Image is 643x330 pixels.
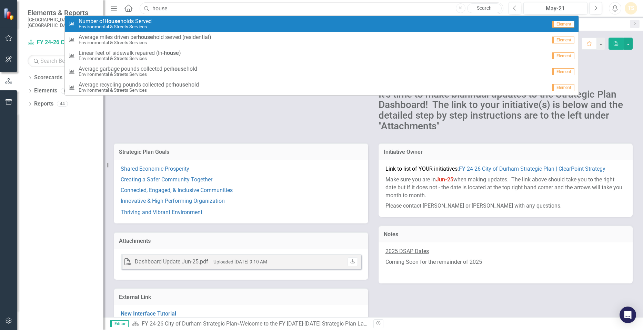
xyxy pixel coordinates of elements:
span: Link to list of YOUR initiatives: [385,166,605,172]
span: Element [552,52,574,59]
span: Average recycling pounds collected per hold [79,82,199,88]
a: Search [467,3,502,13]
small: Uploaded [DATE] 9:10 AM [213,259,267,264]
h3: Initiative Owner [384,149,628,155]
div: 44 [57,101,68,107]
strong: house [164,50,179,56]
span: Element [552,37,574,43]
a: Average recycling pounds collected perhouseholdEnvironmental & Streets ServicesElement [65,79,579,95]
input: Search ClearPoint... [140,2,503,14]
a: New Interface Tutorial [121,310,176,317]
div: 86 [61,88,72,94]
span: Element [552,84,574,91]
a: Creating a Safer Community Together [121,176,212,183]
div: Dashboard Update Jun-25.pdf [135,258,208,266]
span: Editor [110,320,129,327]
span: Linear feet of sidewalk repaired (In- ) [79,50,181,56]
a: Connected, Engaged, & Inclusive Communities [121,187,233,193]
input: Search Below... [28,55,97,67]
a: FY 24-26 City of Durham Strategic Plan | ClearPoint Strategy [459,166,605,172]
a: Thriving and Vibrant Environment [121,209,202,216]
p: Make sure you are in when making updates. The link above should take you to the right date but if... [385,174,626,201]
a: Innovative & High Performing Organization [121,198,225,204]
div: Open Intercom Messenger [620,307,636,323]
a: FY 24-26 City of Durham Strategic Plan [142,320,237,327]
a: FY 24-26 City of Durham Strategic Plan [28,39,97,47]
small: Environmental & Streets Services [79,56,181,61]
small: Environmental & Streets Services [79,72,197,77]
p: Please contact [PERSON_NAME] or [PERSON_NAME] with any questions. [385,201,626,210]
strong: house [171,66,187,72]
button: May-21 [523,2,588,14]
a: Scorecards [34,74,62,82]
strong: house [138,34,153,40]
a: Average garbage pounds collected perhouseholdEnvironmental & Streets ServicesElement [65,63,579,79]
h3: Strategic Plan Goals [119,149,363,155]
h3: Attachments [119,238,363,244]
span: Average garbage pounds collected per hold [79,66,197,72]
small: [GEOGRAPHIC_DATA], [GEOGRAPHIC_DATA] [28,17,97,28]
a: Linear feet of sidewalk repaired (In-house)Environmental & Streets ServicesElement [65,48,579,63]
span: Elements & Reports [28,9,97,17]
strong: Jun-25 [436,176,453,183]
div: Welcome to the FY [DATE]-[DATE] Strategic Plan Landing Page! [240,320,393,327]
span: Average miles driven per hold served (residential) [79,34,211,40]
span: Element [552,68,574,75]
a: Shared Economic Prosperity [121,166,189,172]
div: May-21 [526,4,585,13]
span: Number of holds Served [79,18,152,24]
a: Reports [34,100,53,108]
strong: House [104,18,120,24]
a: Number ofHouseholds ServedEnvironmental & Streets ServicesElement [65,16,579,32]
div: » [132,320,368,328]
h2: It's time to make biannual updates to the Strategic Plan Dashboard! The link to your initiative(s... [379,89,633,132]
small: Environmental & Streets Services [79,88,199,93]
small: Environmental & Streets Services [79,24,152,29]
h3: External Link [119,294,363,300]
strong: house [173,81,188,88]
small: Environmental & Streets Services [79,40,211,45]
a: Elements [34,87,57,95]
u: 2025 DSAP Dates [385,248,429,254]
a: Average miles driven perhousehold served (residential)Environmental & Streets ServicesElement [65,32,579,48]
img: ClearPoint Strategy [3,8,16,20]
span: Element [552,21,574,28]
button: TS [625,2,637,14]
h3: Notes [384,231,628,238]
p: Coming Soon for the remainder of 2025 [385,257,626,268]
